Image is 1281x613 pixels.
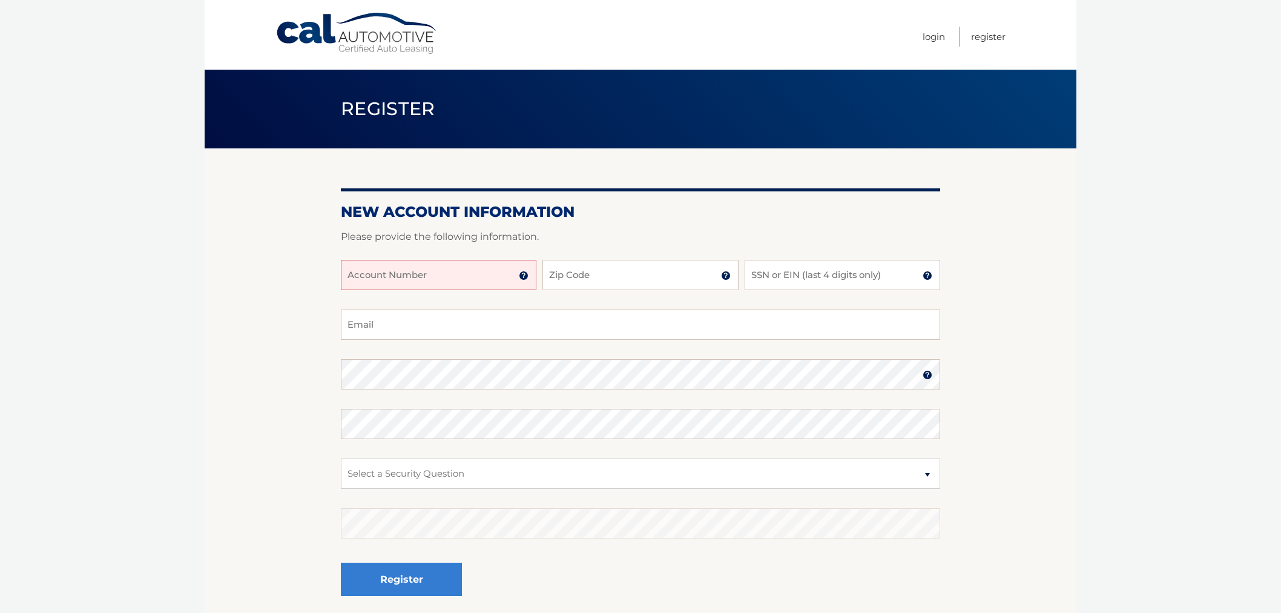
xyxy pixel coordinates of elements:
span: Register [341,98,435,120]
img: tooltip.svg [519,271,529,280]
img: tooltip.svg [923,271,932,280]
input: Account Number [341,260,536,290]
input: Zip Code [542,260,738,290]
a: Cal Automotive [275,12,439,55]
img: tooltip.svg [721,271,731,280]
p: Please provide the following information. [341,228,940,245]
a: Login [923,27,945,47]
img: tooltip.svg [923,370,932,380]
input: SSN or EIN (last 4 digits only) [745,260,940,290]
input: Email [341,310,940,340]
button: Register [341,563,462,596]
a: Register [971,27,1006,47]
h2: New Account Information [341,203,940,221]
